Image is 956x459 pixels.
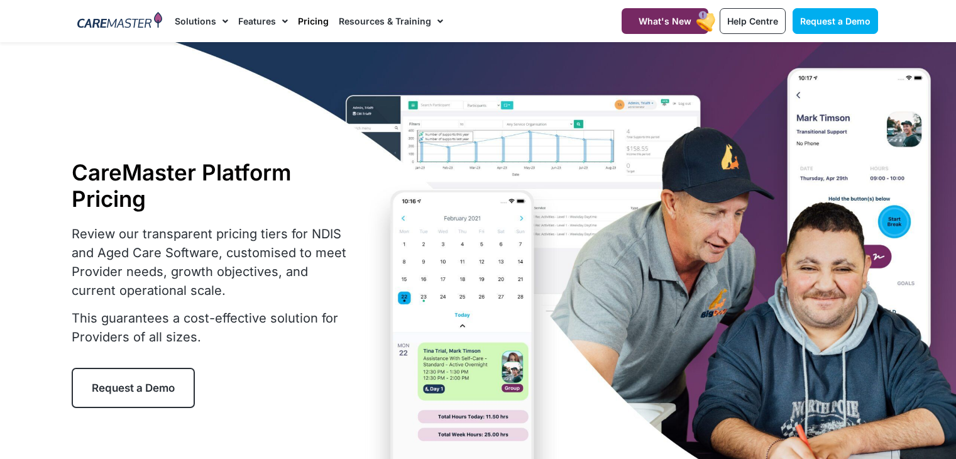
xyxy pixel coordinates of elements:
[800,16,871,26] span: Request a Demo
[72,159,354,212] h1: CareMaster Platform Pricing
[639,16,691,26] span: What's New
[72,368,195,408] a: Request a Demo
[720,8,786,34] a: Help Centre
[72,224,354,300] p: Review our transparent pricing tiers for NDIS and Aged Care Software, customised to meet Provider...
[793,8,878,34] a: Request a Demo
[622,8,708,34] a: What's New
[727,16,778,26] span: Help Centre
[77,12,162,31] img: CareMaster Logo
[92,382,175,394] span: Request a Demo
[72,309,354,346] p: This guarantees a cost-effective solution for Providers of all sizes.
